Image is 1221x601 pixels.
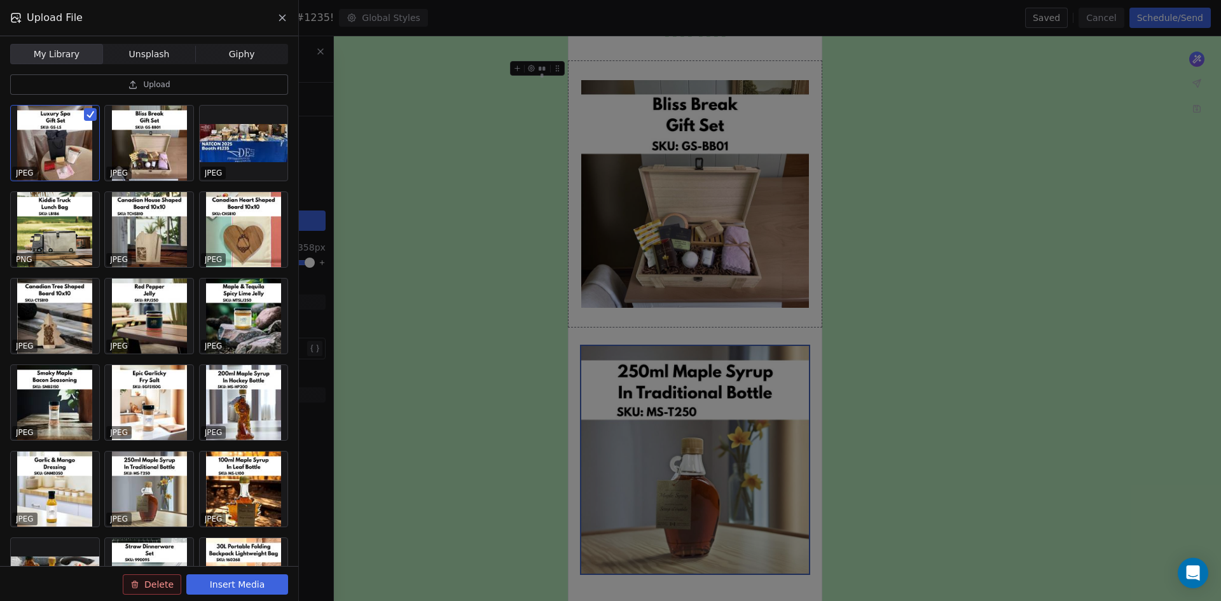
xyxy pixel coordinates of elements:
p: JPEG [16,427,34,438]
p: JPEG [205,341,223,351]
p: JPEG [110,341,128,351]
span: Upload [143,79,170,90]
p: JPEG [110,168,128,178]
p: JPEG [110,514,128,524]
p: JPEG [16,341,34,351]
button: Upload [10,74,288,95]
p: JPEG [205,427,223,438]
span: Upload File [27,10,83,25]
p: JPEG [16,168,34,178]
p: JPEG [110,427,128,438]
p: JPEG [16,514,34,524]
div: Open Intercom Messenger [1178,558,1208,588]
p: JPEG [205,514,223,524]
button: Insert Media [186,574,288,595]
span: Giphy [229,48,255,61]
p: JPEG [205,168,223,178]
p: JPEG [110,254,128,265]
span: Unsplash [129,48,170,61]
p: JPEG [205,254,223,265]
button: Delete [123,574,181,595]
p: PNG [16,254,32,265]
